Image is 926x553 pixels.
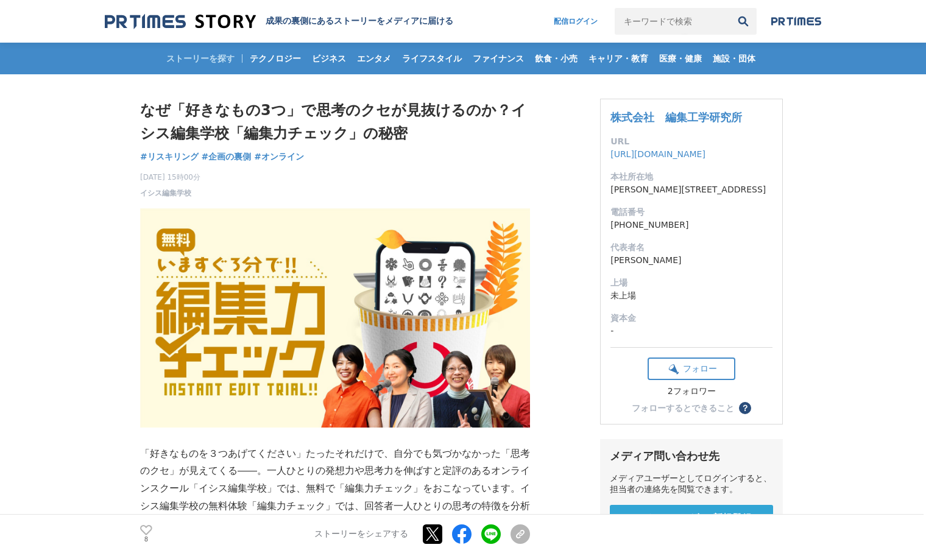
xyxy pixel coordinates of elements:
img: prtimes [771,16,821,26]
a: 配信ログイン [542,8,610,35]
h2: 成果の裏側にあるストーリーをメディアに届ける [266,16,453,27]
p: 8 [140,537,152,543]
a: 施設・団体 [708,43,760,74]
input: キーワードで検索 [615,8,730,35]
div: メディアユーザーとしてログインすると、担当者の連絡先を閲覧できます。 [610,473,773,495]
a: キャリア・教育 [584,43,653,74]
span: ライフスタイル [397,53,467,64]
span: エンタメ [352,53,396,64]
dd: [PHONE_NUMBER] [610,219,772,231]
dt: 電話番号 [610,206,772,219]
img: thumbnail_16603570-a315-11f0-9420-dbc182b1518c.png [140,208,530,428]
a: 飲食・小売 [530,43,582,74]
a: 成果の裏側にあるストーリーをメディアに届ける 成果の裏側にあるストーリーをメディアに届ける [105,13,453,30]
span: 施設・団体 [708,53,760,64]
dt: 本社所在地 [610,171,772,183]
h1: なぜ「好きなもの3つ」で思考のクセが見抜けるのか？イシス編集学校「編集力チェック」の秘密 [140,99,530,146]
span: #オンライン [254,151,304,162]
a: #企画の裏側 [202,150,252,163]
span: メディアユーザー 新規登録 [631,512,752,525]
a: エンタメ [352,43,396,74]
div: メディア問い合わせ先 [610,449,773,463]
button: ？ [739,402,751,414]
a: テクノロジー [245,43,306,74]
button: 検索 [730,8,757,35]
dd: 未上場 [610,289,772,302]
span: ファイナンス [468,53,529,64]
dt: 資本金 [610,312,772,325]
a: ビジネス [307,43,351,74]
a: ファイナンス [468,43,529,74]
p: ストーリーをシェアする [314,529,408,540]
span: テクノロジー [245,53,306,64]
dt: 代表者名 [610,241,772,254]
dd: [PERSON_NAME][STREET_ADDRESS] [610,183,772,196]
a: イシス編集学校 [140,188,191,199]
span: #企画の裏側 [202,151,252,162]
span: #リスキリング [140,151,199,162]
div: フォローするとできること [632,404,734,412]
img: 成果の裏側にあるストーリーをメディアに届ける [105,13,256,30]
a: #リスキリング [140,150,199,163]
a: メディアユーザー 新規登録 無料 [610,505,773,543]
span: ？ [741,404,749,412]
a: ライフスタイル [397,43,467,74]
dt: URL [610,135,772,148]
span: ビジネス [307,53,351,64]
span: [DATE] 15時00分 [140,172,200,183]
a: 医療・健康 [654,43,707,74]
dd: - [610,325,772,337]
a: #オンライン [254,150,304,163]
button: フォロー [648,358,735,380]
dt: 上場 [610,276,772,289]
span: キャリア・教育 [584,53,653,64]
span: 飲食・小売 [530,53,582,64]
dd: [PERSON_NAME] [610,254,772,267]
span: 医療・健康 [654,53,707,64]
a: [URL][DOMAIN_NAME] [610,149,705,159]
a: 株式会社 編集工学研究所 [610,111,742,124]
div: 2フォロワー [648,386,735,397]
